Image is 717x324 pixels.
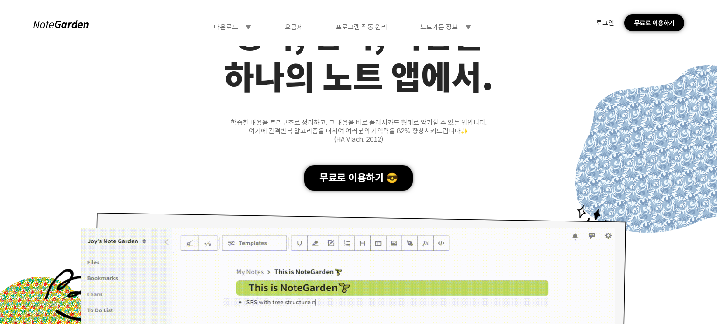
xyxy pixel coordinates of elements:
div: 다운로드 [214,23,238,31]
div: 로그인 [596,19,614,27]
div: 노트가든 정보 [420,23,458,31]
div: 프로그램 작동 원리 [336,23,387,31]
div: 무료로 이용하기 [624,14,684,31]
div: 무료로 이용하기 😎 [304,165,413,191]
div: 요금제 [285,23,303,31]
